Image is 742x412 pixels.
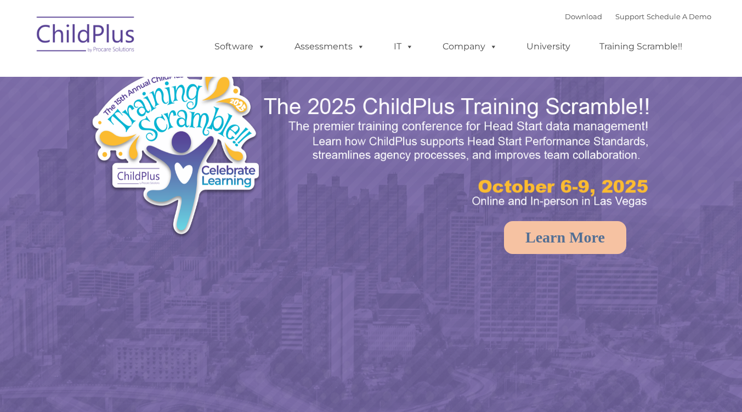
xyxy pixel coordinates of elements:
a: University [516,36,581,58]
a: Download [565,12,602,21]
a: Training Scramble!! [588,36,693,58]
a: Company [432,36,508,58]
img: ChildPlus by Procare Solutions [31,9,141,64]
a: Software [203,36,276,58]
a: Learn More [504,221,626,254]
a: IT [383,36,424,58]
a: Support [615,12,644,21]
font: | [565,12,711,21]
a: Schedule A Demo [647,12,711,21]
a: Assessments [284,36,376,58]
